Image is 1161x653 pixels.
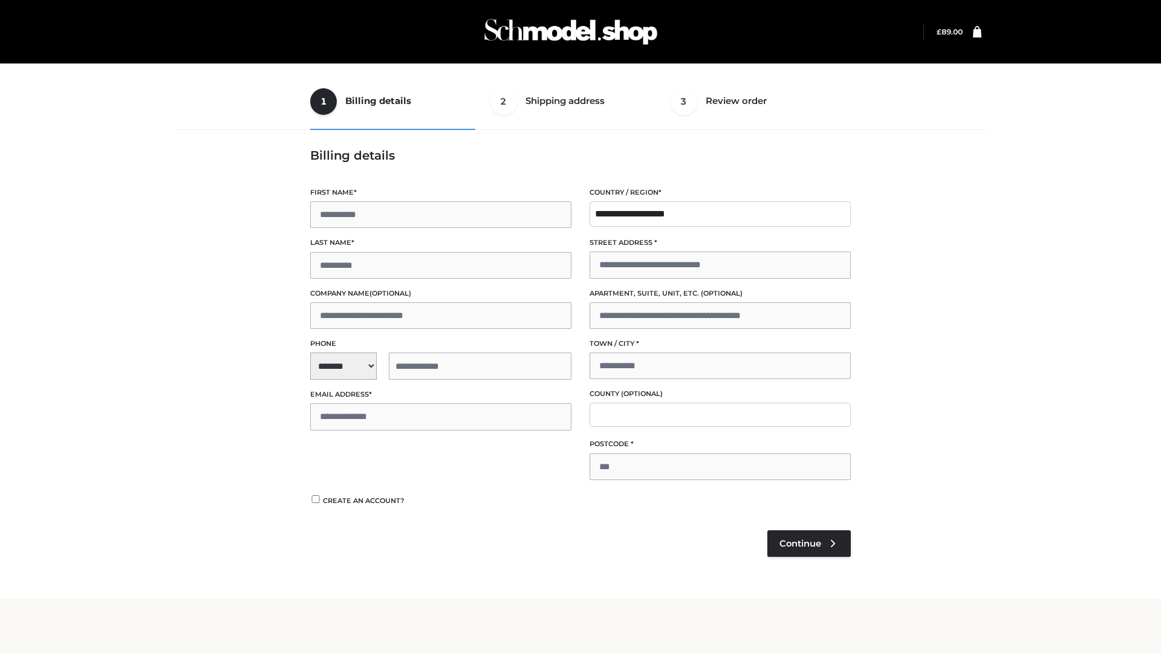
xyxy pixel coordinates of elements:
[310,148,851,163] h3: Billing details
[937,27,941,36] span: £
[590,438,851,450] label: Postcode
[310,288,571,299] label: Company name
[590,288,851,299] label: Apartment, suite, unit, etc.
[590,338,851,349] label: Town / City
[590,187,851,198] label: Country / Region
[590,237,851,249] label: Street address
[369,289,411,297] span: (optional)
[937,27,963,36] a: £89.00
[767,530,851,557] a: Continue
[310,495,321,503] input: Create an account?
[310,338,571,349] label: Phone
[937,27,963,36] bdi: 89.00
[310,187,571,198] label: First name
[701,289,743,297] span: (optional)
[621,389,663,398] span: (optional)
[590,388,851,400] label: County
[310,237,571,249] label: Last name
[480,8,662,56] img: Schmodel Admin 964
[779,538,821,549] span: Continue
[310,389,571,400] label: Email address
[323,496,405,505] span: Create an account?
